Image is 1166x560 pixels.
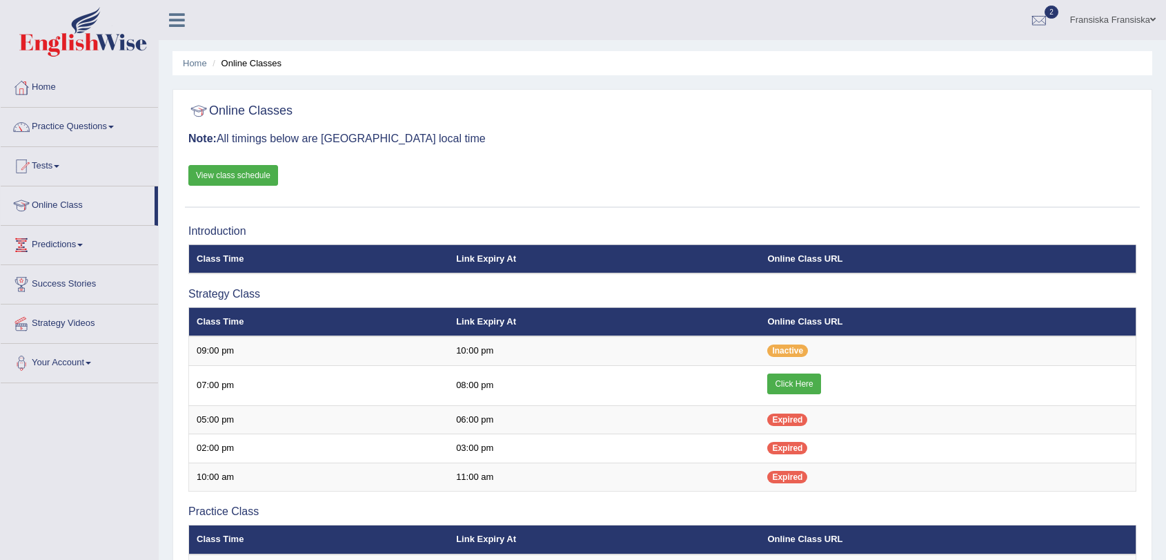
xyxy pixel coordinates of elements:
th: Link Expiry At [448,307,760,336]
td: 08:00 pm [448,365,760,405]
li: Online Classes [209,57,281,70]
td: 02:00 pm [189,434,449,463]
th: Online Class URL [760,244,1136,273]
td: 03:00 pm [448,434,760,463]
span: Inactive [767,345,808,357]
span: Expired [767,471,807,483]
a: Predictions [1,226,158,260]
a: Home [183,58,207,68]
h3: Practice Class [188,505,1136,518]
a: Click Here [767,374,820,394]
a: Home [1,68,158,103]
th: Link Expiry At [448,525,760,554]
h3: Introduction [188,225,1136,238]
span: Expired [767,442,807,454]
a: Online Class [1,186,155,221]
th: Link Expiry At [448,244,760,273]
td: 09:00 pm [189,336,449,365]
td: 05:00 pm [189,405,449,434]
h3: Strategy Class [188,288,1136,300]
a: Strategy Videos [1,305,158,339]
a: Practice Questions [1,108,158,142]
span: 2 [1045,6,1058,19]
a: Tests [1,147,158,182]
td: 11:00 am [448,463,760,492]
td: 06:00 pm [448,405,760,434]
a: Your Account [1,344,158,378]
b: Note: [188,133,217,144]
th: Online Class URL [760,525,1136,554]
span: Expired [767,414,807,426]
h3: All timings below are [GEOGRAPHIC_DATA] local time [188,133,1136,145]
th: Class Time [189,244,449,273]
th: Class Time [189,307,449,336]
td: 10:00 am [189,463,449,492]
a: View class schedule [188,165,278,186]
th: Class Time [189,525,449,554]
td: 07:00 pm [189,365,449,405]
td: 10:00 pm [448,336,760,365]
a: Success Stories [1,265,158,300]
h2: Online Classes [188,101,293,122]
th: Online Class URL [760,307,1136,336]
